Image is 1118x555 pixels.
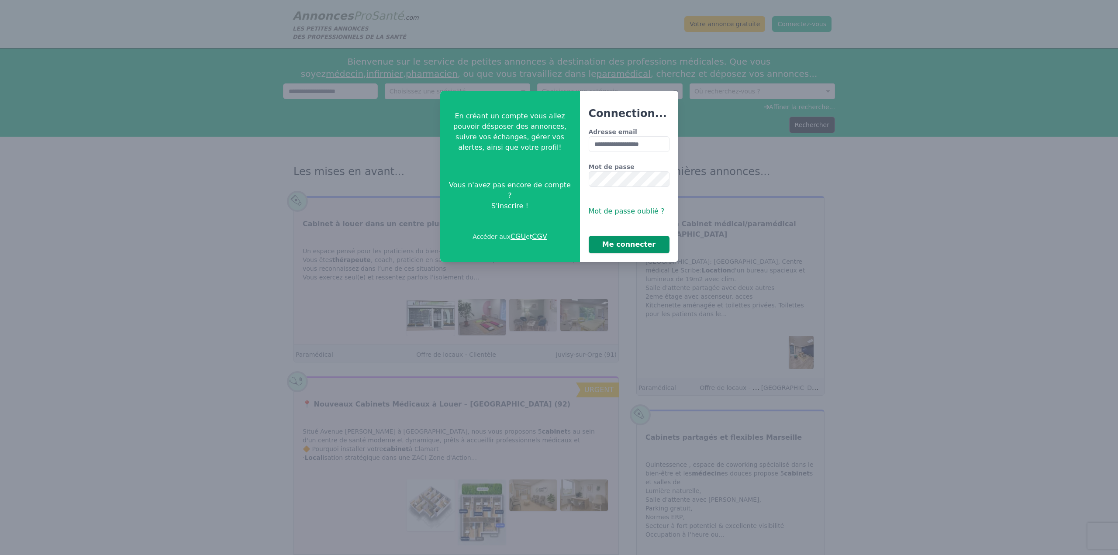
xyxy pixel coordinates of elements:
span: Vous n'avez pas encore de compte ? [447,180,573,201]
a: CGV [532,232,547,241]
label: Adresse email [589,128,669,136]
label: Mot de passe [589,162,669,171]
span: Mot de passe oublié ? [589,207,665,215]
span: S'inscrire ! [491,201,528,211]
p: Accéder aux et [473,231,547,242]
button: Me connecter [589,236,669,253]
h3: Connection... [589,107,669,121]
p: En créant un compte vous allez pouvoir désposer des annonces, suivre vos échanges, gérer vos aler... [447,111,573,153]
a: CGU [511,232,526,241]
